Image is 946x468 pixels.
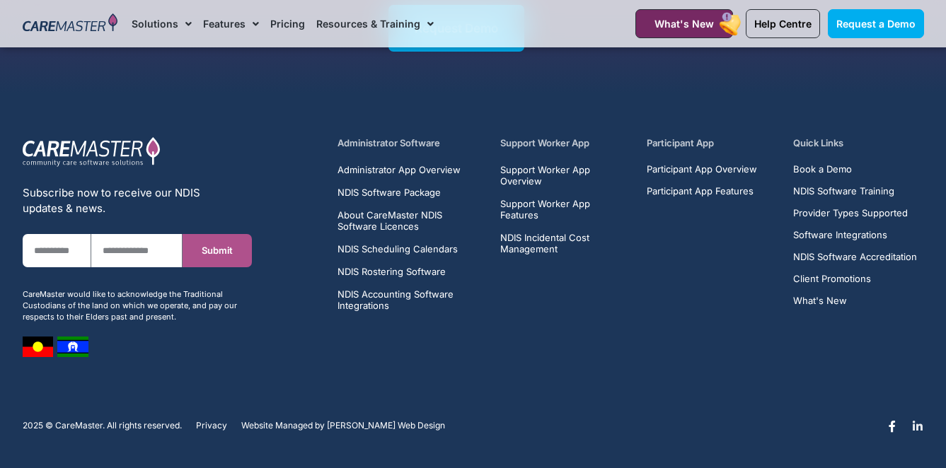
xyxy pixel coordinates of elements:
[23,234,252,281] form: New Form
[793,252,917,262] a: NDIS Software Accreditation
[500,232,630,255] a: NDIS Incidental Cost Management
[338,266,484,277] a: NDIS Rostering Software
[196,421,227,431] a: Privacy
[338,187,441,198] span: NDIS Software Package
[654,18,714,30] span: What's New
[793,164,917,175] a: Book a Demo
[793,208,908,218] span: Provider Types Supported
[793,208,917,218] a: Provider Types Supported
[23,421,182,431] p: 2025 © CareMaster. All rights reserved.
[23,185,252,216] div: Subscribe now to receive our NDIS updates & news.
[57,337,88,357] img: image 8
[338,243,458,255] span: NDIS Scheduling Calendars
[327,421,445,431] a: [PERSON_NAME] Web Design
[647,164,757,175] a: Participant App Overview
[647,186,754,197] span: Participant App Features
[836,18,916,30] span: Request a Demo
[338,266,446,277] span: NDIS Rostering Software
[202,245,233,256] span: Submit
[338,243,484,255] a: NDIS Scheduling Calendars
[746,9,820,38] a: Help Centre
[23,337,53,357] img: image 7
[338,187,484,198] a: NDIS Software Package
[635,9,733,38] a: What's New
[183,234,251,267] button: Submit
[338,164,461,175] span: Administrator App Overview
[500,198,630,221] a: Support Worker App Features
[828,9,924,38] a: Request a Demo
[793,296,917,306] a: What's New
[500,136,630,150] h5: Support Worker App
[793,230,917,240] a: Software Integrations
[754,18,812,30] span: Help Centre
[793,186,894,197] span: NDIS Software Training
[23,288,252,322] div: CareMaster would like to acknowledge the Traditional Custodians of the land on which we operate, ...
[500,164,630,187] a: Support Worker App Overview
[647,186,757,197] a: Participant App Features
[23,13,118,35] img: CareMaster Logo
[338,164,484,175] a: Administrator App Overview
[793,164,852,175] span: Book a Demo
[338,136,484,150] h5: Administrator Software
[793,186,917,197] a: NDIS Software Training
[647,136,777,150] h5: Participant App
[793,274,871,284] span: Client Promotions
[793,136,923,150] h5: Quick Links
[793,274,917,284] a: Client Promotions
[338,288,484,311] a: NDIS Accounting Software Integrations
[338,209,484,232] a: About CareMaster NDIS Software Licences
[793,296,847,306] span: What's New
[241,421,325,431] span: Website Managed by
[23,136,161,168] img: CareMaster Logo Part
[793,230,887,240] span: Software Integrations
